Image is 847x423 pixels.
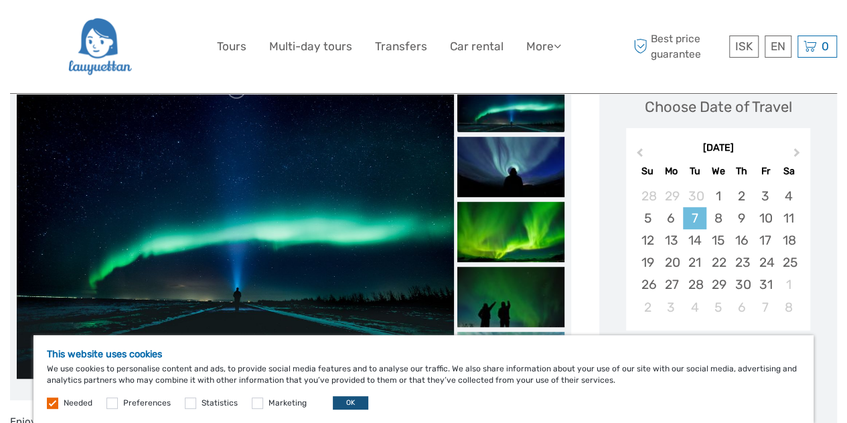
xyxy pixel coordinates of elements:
[753,296,777,318] div: Choose Friday, November 7th, 2025
[730,274,753,296] div: Choose Thursday, October 30th, 2025
[683,185,706,207] div: Choose Tuesday, September 30th, 2025
[635,229,659,251] div: Choose Sunday, October 12th, 2025
[730,251,753,274] div: Choose Thursday, October 23rd, 2025
[626,141,810,156] div: [DATE]
[457,137,564,197] img: ecce06450e9e4e2695dd51a1f22edfc8_slider_thumbnail.jpeg
[635,162,659,180] div: Su
[753,274,777,296] div: Choose Friday, October 31st, 2025
[683,207,706,229] div: Choose Tuesday, October 7th, 2025
[33,335,814,423] div: We use cookies to personalise content and ads, to provide social media features and to analyse ou...
[202,398,238,409] label: Statistics
[333,396,368,410] button: OK
[706,274,730,296] div: Choose Wednesday, October 29th, 2025
[47,349,800,360] h5: This website uses cookies
[630,185,805,318] div: month 2025-10
[450,37,504,56] a: Car rental
[635,207,659,229] div: Choose Sunday, October 5th, 2025
[526,37,561,56] a: More
[706,207,730,229] div: Choose Wednesday, October 8th, 2025
[123,398,171,409] label: Preferences
[660,251,683,274] div: Choose Monday, October 20th, 2025
[635,274,659,296] div: Choose Sunday, October 26th, 2025
[730,162,753,180] div: Th
[268,398,307,409] label: Marketing
[730,207,753,229] div: Choose Thursday, October 9th, 2025
[777,296,800,318] div: Choose Saturday, November 8th, 2025
[635,296,659,318] div: Choose Sunday, November 2nd, 2025
[217,37,246,56] a: Tours
[269,37,352,56] a: Multi-day tours
[154,21,170,37] button: Open LiveChat chat widget
[730,229,753,251] div: Choose Thursday, October 16th, 2025
[753,185,777,207] div: Choose Friday, October 3rd, 2025
[635,185,659,207] div: Choose Sunday, September 28th, 2025
[457,267,564,327] img: 1e1e4bc601354656bdf97d6482616333_slider_thumbnail.jpeg
[787,145,809,166] button: Next Month
[706,162,730,180] div: We
[683,251,706,274] div: Choose Tuesday, October 21st, 2025
[777,251,800,274] div: Choose Saturday, October 25th, 2025
[67,10,132,83] img: 2954-36deae89-f5b4-4889-ab42-60a468582106_logo_big.png
[660,207,683,229] div: Choose Monday, October 6th, 2025
[777,274,800,296] div: Choose Saturday, November 1st, 2025
[765,36,791,58] div: EN
[457,202,564,262] img: a0ec336cd0d0417db035b57a5fe85911_slider_thumbnail.jpeg
[706,296,730,318] div: Choose Wednesday, November 5th, 2025
[660,162,683,180] div: Mo
[645,97,792,117] div: Choose Date of Travel
[730,185,753,207] div: Choose Thursday, October 2nd, 2025
[777,162,800,180] div: Sa
[730,296,753,318] div: Choose Thursday, November 6th, 2025
[735,40,753,53] span: ISK
[683,162,706,180] div: Tu
[777,207,800,229] div: Choose Saturday, October 11th, 2025
[753,162,777,180] div: Fr
[457,332,564,392] img: 6f0cb2c956c54f5780ffde936a89ac18_slider_thumbnail.jpeg
[64,398,92,409] label: Needed
[683,274,706,296] div: Choose Tuesday, October 28th, 2025
[375,37,427,56] a: Transfers
[777,185,800,207] div: Choose Saturday, October 4th, 2025
[630,32,726,61] span: Best price guarantee
[660,229,683,251] div: Choose Monday, October 13th, 2025
[753,207,777,229] div: Choose Friday, October 10th, 2025
[627,145,649,166] button: Previous Month
[660,296,683,318] div: Choose Monday, November 3rd, 2025
[753,229,777,251] div: Choose Friday, October 17th, 2025
[753,251,777,274] div: Choose Friday, October 24th, 2025
[820,40,831,53] span: 0
[706,251,730,274] div: Choose Wednesday, October 22nd, 2025
[683,296,706,318] div: Choose Tuesday, November 4th, 2025
[635,251,659,274] div: Choose Sunday, October 19th, 2025
[17,86,454,378] img: c640968e62de428e916e49613b950d17_main_slider.jpeg
[706,185,730,207] div: Choose Wednesday, October 1st, 2025
[660,274,683,296] div: Choose Monday, October 27th, 2025
[683,229,706,251] div: Choose Tuesday, October 14th, 2025
[19,23,151,34] p: We're away right now. Please check back later!
[706,229,730,251] div: Choose Wednesday, October 15th, 2025
[777,229,800,251] div: Choose Saturday, October 18th, 2025
[457,72,564,132] img: c640968e62de428e916e49613b950d17_slider_thumbnail.jpeg
[660,185,683,207] div: Choose Monday, September 29th, 2025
